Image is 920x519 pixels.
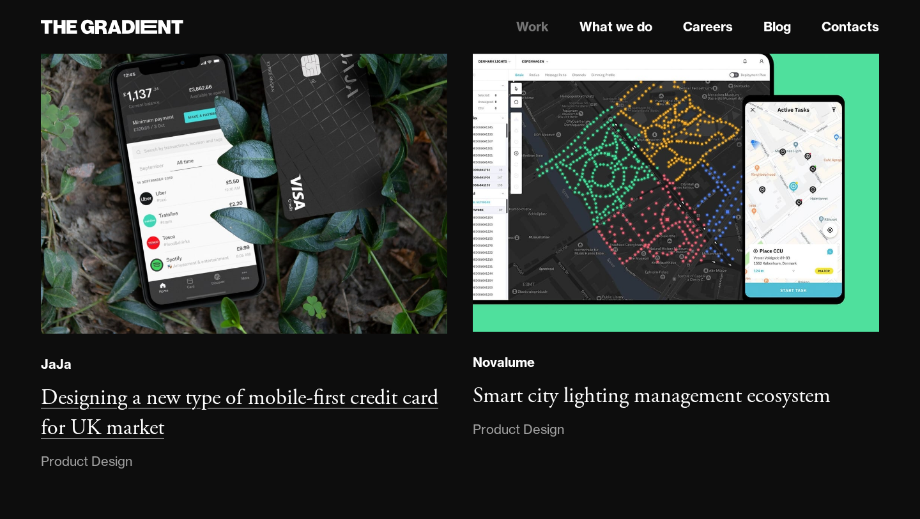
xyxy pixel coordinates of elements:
h3: Smart city lighting management ecosystem [473,382,831,410]
a: Work [516,17,549,36]
a: Blog [763,17,791,36]
h3: Designing a new type of mobile-first credit card for UK market [41,384,438,442]
div: JaJa [41,356,72,373]
a: Careers [683,17,733,36]
a: What we do [579,17,652,36]
a: Contacts [822,17,879,36]
div: Novalume [473,354,535,371]
div: Product Design [41,451,132,472]
div: Product Design [473,419,564,440]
